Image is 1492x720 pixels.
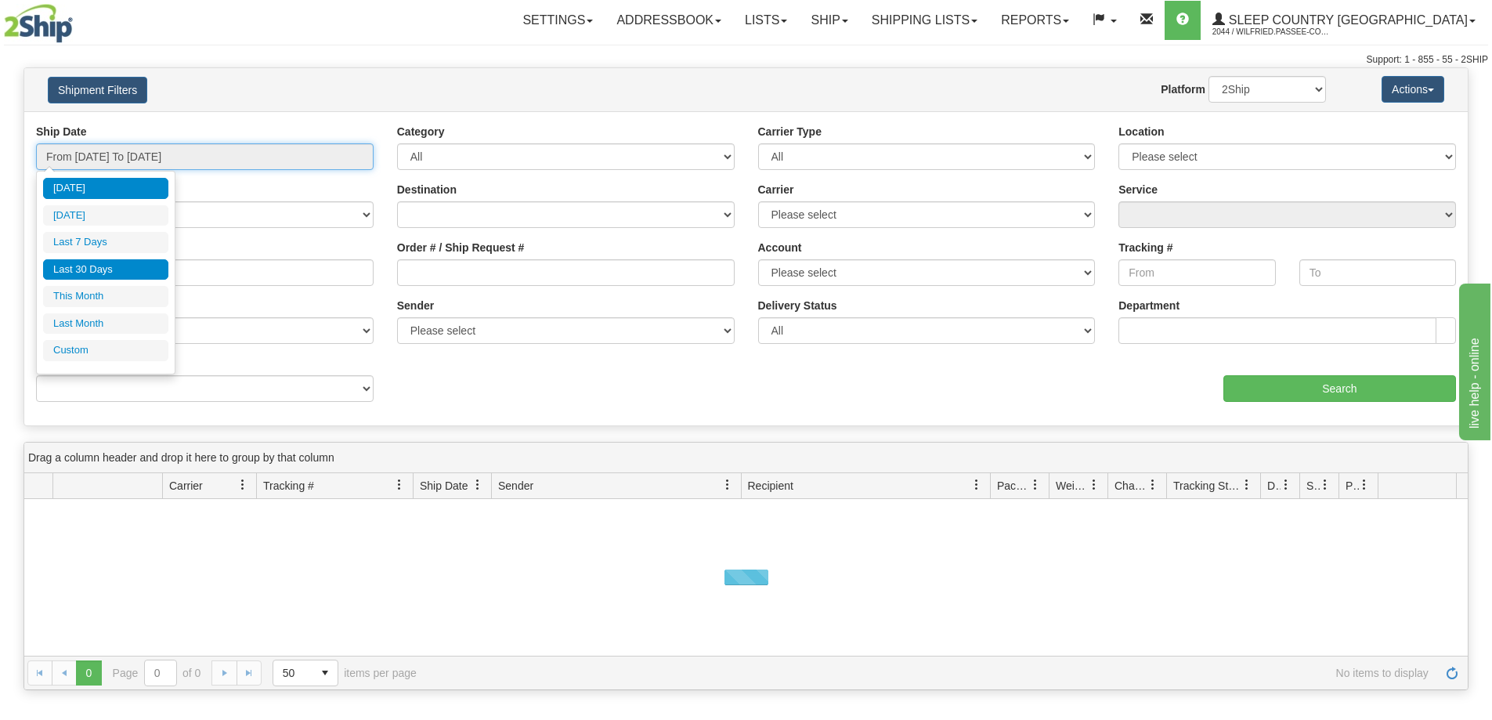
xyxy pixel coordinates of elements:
button: Actions [1382,76,1444,103]
span: Sender [498,478,533,494]
div: grid grouping header [24,443,1468,473]
a: Lists [733,1,799,40]
span: 2044 / Wilfried.Passee-Coutrin [1212,24,1330,40]
span: items per page [273,660,417,686]
span: 50 [283,665,303,681]
span: Page 0 [76,660,101,686]
div: live help - online [12,9,145,28]
a: Settings [511,1,605,40]
li: Custom [43,340,168,361]
span: Tracking Status [1173,478,1241,494]
label: Department [1118,298,1180,313]
span: select [312,660,338,686]
span: No items to display [439,667,1429,679]
a: Ship Date filter column settings [464,472,491,498]
a: Addressbook [605,1,733,40]
input: To [1299,259,1456,286]
input: Search [1223,375,1456,402]
label: Sender [397,298,434,313]
span: Weight [1056,478,1089,494]
img: logo2044.jpg [4,4,73,43]
label: Account [758,240,802,255]
a: Recipient filter column settings [963,472,990,498]
label: Tracking # [1118,240,1172,255]
span: Tracking # [263,478,314,494]
li: Last Month [43,313,168,335]
a: Reports [989,1,1081,40]
a: Delivery Status filter column settings [1273,472,1299,498]
input: From [1118,259,1275,286]
label: Platform [1161,81,1205,97]
label: Service [1118,182,1158,197]
span: Delivery Status [1267,478,1281,494]
li: Last 7 Days [43,232,168,253]
span: Carrier [169,478,203,494]
span: Ship Date [420,478,468,494]
a: Packages filter column settings [1022,472,1049,498]
span: Recipient [748,478,793,494]
li: [DATE] [43,205,168,226]
span: Pickup Status [1346,478,1359,494]
a: Shipment Issues filter column settings [1312,472,1338,498]
span: Page sizes drop down [273,660,338,686]
label: Delivery Status [758,298,837,313]
a: Pickup Status filter column settings [1351,472,1378,498]
li: [DATE] [43,178,168,199]
a: Sleep Country [GEOGRAPHIC_DATA] 2044 / Wilfried.Passee-Coutrin [1201,1,1487,40]
label: Carrier [758,182,794,197]
a: Tracking Status filter column settings [1234,472,1260,498]
div: Support: 1 - 855 - 55 - 2SHIP [4,53,1488,67]
label: Carrier Type [758,124,822,139]
span: Page of 0 [113,660,201,686]
label: Order # / Ship Request # [397,240,525,255]
a: Tracking # filter column settings [386,472,413,498]
label: Location [1118,124,1164,139]
span: Sleep Country [GEOGRAPHIC_DATA] [1225,13,1468,27]
li: This Month [43,286,168,307]
a: Refresh [1440,660,1465,686]
a: Weight filter column settings [1081,472,1107,498]
li: Last 30 Days [43,259,168,280]
label: Ship Date [36,124,87,139]
button: Shipment Filters [48,77,147,103]
a: Ship [799,1,859,40]
a: Carrier filter column settings [229,472,256,498]
span: Charge [1114,478,1147,494]
a: Sender filter column settings [714,472,741,498]
span: Shipment Issues [1306,478,1320,494]
span: Packages [997,478,1030,494]
label: Category [397,124,445,139]
iframe: chat widget [1456,280,1490,440]
a: Shipping lists [860,1,989,40]
a: Charge filter column settings [1140,472,1166,498]
label: Destination [397,182,457,197]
